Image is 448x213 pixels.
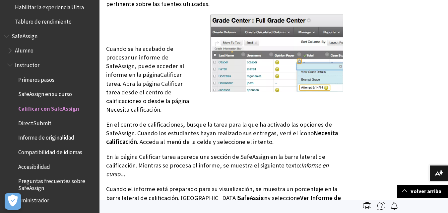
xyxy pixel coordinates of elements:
[12,31,37,40] span: SafeAssign
[4,31,96,206] nav: Book outline for Blackboard SafeAssign
[18,103,79,112] span: Calificar con SafeAssign
[363,202,371,210] img: Print
[18,74,54,83] span: Primeros pasos
[377,202,385,210] img: More help
[18,147,82,156] span: Compatibilidad de idiomas
[397,185,448,197] a: Volver arriba
[106,45,343,114] p: Cuando se ha acabado de procesar un informe de SafeAssign, puede acceder al informe en la páginaC...
[18,89,72,98] span: SafeAssign en su curso
[18,161,50,170] span: Accesibilidad
[106,153,343,179] p: En la página Calificar tarea aparece una sección de SafeAssign en la barra lateral de calificació...
[238,194,268,202] span: SafeAssign
[390,202,398,210] img: Follow this page
[106,120,343,147] p: En el centro de calificaciones, busque la tarea para la que ha activado las opciones de SafeAssig...
[106,185,343,211] p: Cuando el informe está preparado para su visualización, se muestra un porcentaje en la barra late...
[15,195,49,204] span: Administrador
[5,193,21,210] button: Abrir preferencias
[15,16,72,25] span: Tablero de rendimiento
[15,45,33,54] span: Alumno
[15,2,84,11] span: Habilitar la experiencia Ultra
[18,176,95,191] span: Preguntas frecuentes sobre SafeAssign
[18,118,51,127] span: DirectSubmit
[18,132,74,141] span: Informe de originalidad
[15,59,39,68] span: Instructor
